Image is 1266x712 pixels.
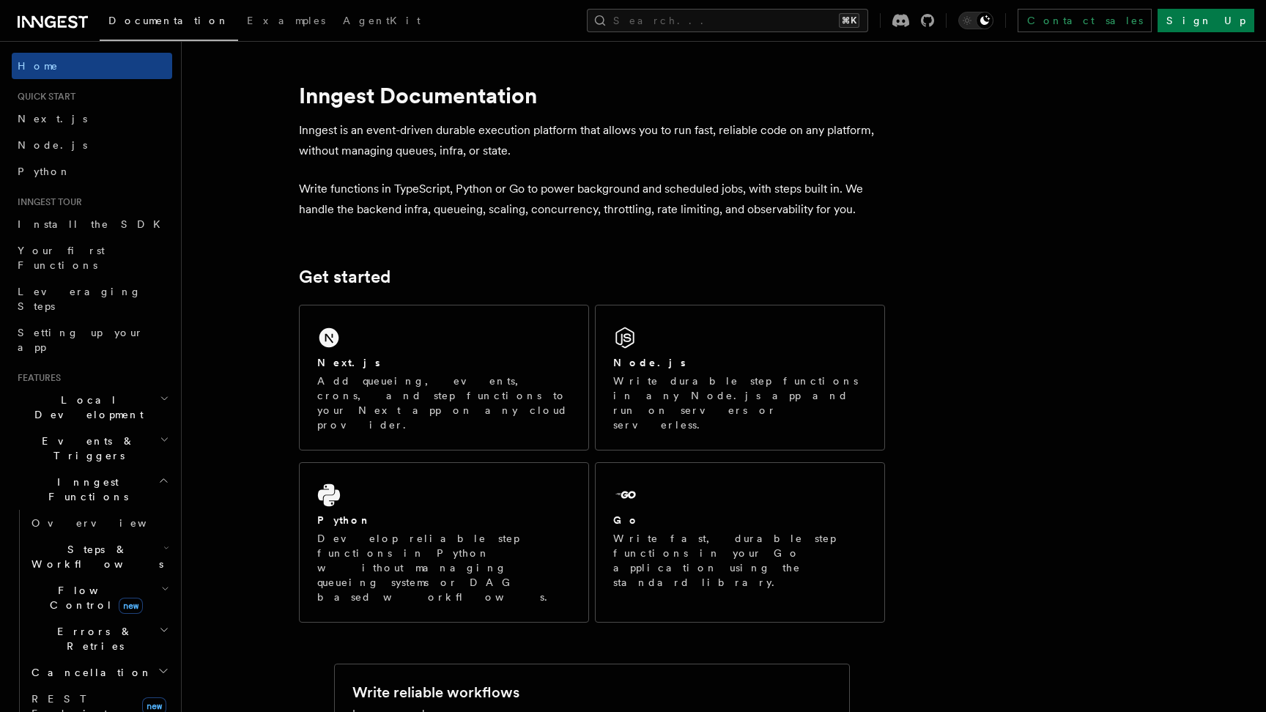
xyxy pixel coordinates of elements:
[12,91,75,103] span: Quick start
[12,393,160,422] span: Local Development
[12,319,172,360] a: Setting up your app
[299,305,589,450] a: Next.jsAdd queueing, events, crons, and step functions to your Next app on any cloud provider.
[317,531,571,604] p: Develop reliable step functions in Python without managing queueing systems or DAG based workflows.
[299,120,885,161] p: Inngest is an event-driven durable execution platform that allows you to run fast, reliable code ...
[343,15,421,26] span: AgentKit
[12,372,61,384] span: Features
[12,132,172,158] a: Node.js
[839,13,859,28] kbd: ⌘K
[108,15,229,26] span: Documentation
[613,355,686,370] h2: Node.js
[299,82,885,108] h1: Inngest Documentation
[613,374,867,432] p: Write durable step functions in any Node.js app and run on servers or serverless.
[12,428,172,469] button: Events & Triggers
[595,462,885,623] a: GoWrite fast, durable step functions in your Go application using the standard library.
[26,618,172,659] button: Errors & Retries
[18,59,59,73] span: Home
[12,434,160,463] span: Events & Triggers
[1018,9,1152,32] a: Contact sales
[100,4,238,41] a: Documentation
[12,237,172,278] a: Your first Functions
[587,9,868,32] button: Search...⌘K
[26,665,152,680] span: Cancellation
[613,531,867,590] p: Write fast, durable step functions in your Go application using the standard library.
[18,327,144,353] span: Setting up your app
[12,105,172,132] a: Next.js
[18,286,141,312] span: Leveraging Steps
[12,278,172,319] a: Leveraging Steps
[595,305,885,450] a: Node.jsWrite durable step functions in any Node.js app and run on servers or serverless.
[18,139,87,151] span: Node.js
[958,12,993,29] button: Toggle dark mode
[26,510,172,536] a: Overview
[238,4,334,40] a: Examples
[18,166,71,177] span: Python
[299,462,589,623] a: PythonDevelop reliable step functions in Python without managing queueing systems or DAG based wo...
[317,513,371,527] h2: Python
[119,598,143,614] span: new
[26,577,172,618] button: Flow Controlnew
[352,682,519,702] h2: Write reliable workflows
[18,245,105,271] span: Your first Functions
[299,179,885,220] p: Write functions in TypeScript, Python or Go to power background and scheduled jobs, with steps bu...
[334,4,429,40] a: AgentKit
[317,355,380,370] h2: Next.js
[26,624,159,653] span: Errors & Retries
[18,218,169,230] span: Install the SDK
[1158,9,1254,32] a: Sign Up
[12,196,82,208] span: Inngest tour
[12,469,172,510] button: Inngest Functions
[26,542,163,571] span: Steps & Workflows
[12,158,172,185] a: Python
[26,583,161,612] span: Flow Control
[12,475,158,504] span: Inngest Functions
[613,513,640,527] h2: Go
[299,267,390,287] a: Get started
[12,387,172,428] button: Local Development
[317,374,571,432] p: Add queueing, events, crons, and step functions to your Next app on any cloud provider.
[18,113,87,125] span: Next.js
[26,536,172,577] button: Steps & Workflows
[32,517,182,529] span: Overview
[12,53,172,79] a: Home
[12,211,172,237] a: Install the SDK
[26,659,172,686] button: Cancellation
[247,15,325,26] span: Examples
